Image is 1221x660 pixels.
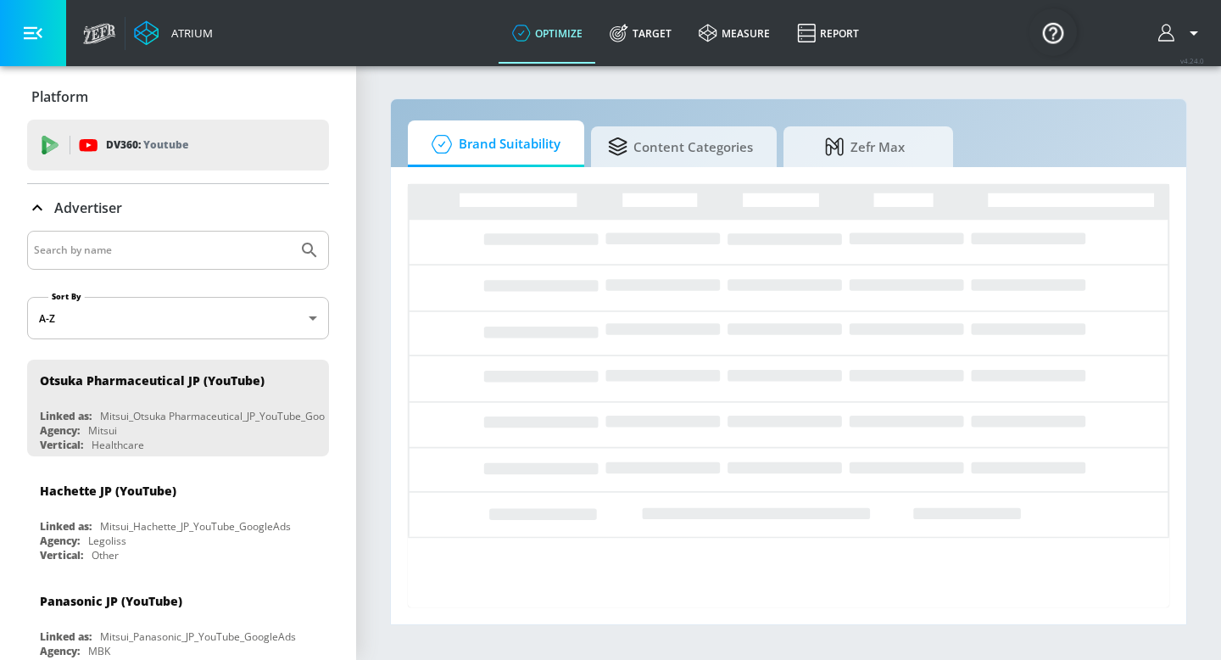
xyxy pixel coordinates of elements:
[48,291,85,302] label: Sort By
[88,534,126,548] div: Legoliss
[40,423,80,438] div: Agency:
[40,548,83,562] div: Vertical:
[54,199,122,217] p: Advertiser
[783,3,873,64] a: Report
[27,184,329,232] div: Advertiser
[27,470,329,567] div: Hachette JP (YouTube)Linked as:Mitsui_Hachette_JP_YouTube_GoogleAdsAgency:LegolissVertical:Other
[164,25,213,41] div: Atrium
[27,120,329,171] div: DV360: Youtube
[92,438,144,452] div: Healthcare
[34,239,291,261] input: Search by name
[40,372,265,389] div: Otsuka Pharmaceutical JP (YouTube)
[40,483,176,499] div: Hachette JP (YouTube)
[88,423,117,438] div: Mitsui
[608,126,753,167] span: Content Categories
[685,3,783,64] a: measure
[27,360,329,456] div: Otsuka Pharmaceutical JP (YouTube)Linked as:Mitsui_Otsuka Pharmaceutical_JP_YouTube_GoogleAdsAgen...
[1180,56,1204,65] span: v 4.24.0
[1029,8,1077,56] button: Open Resource Center
[40,644,80,658] div: Agency:
[425,124,560,165] span: Brand Suitability
[40,438,83,452] div: Vertical:
[800,126,929,167] span: Zefr Max
[100,629,296,644] div: Mitsui_Panasonic_JP_YouTube_GoogleAds
[31,87,88,106] p: Platform
[92,548,119,562] div: Other
[134,20,213,46] a: Atrium
[499,3,596,64] a: optimize
[40,409,92,423] div: Linked as:
[100,409,357,423] div: Mitsui_Otsuka Pharmaceutical_JP_YouTube_GoogleAds
[40,534,80,548] div: Agency:
[27,73,329,120] div: Platform
[106,136,188,154] p: DV360:
[143,136,188,154] p: Youtube
[40,629,92,644] div: Linked as:
[100,519,291,534] div: Mitsui_Hachette_JP_YouTube_GoogleAds
[40,519,92,534] div: Linked as:
[40,593,182,609] div: Panasonic JP (YouTube)
[596,3,685,64] a: Target
[27,297,329,339] div: A-Z
[88,644,110,658] div: MBK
